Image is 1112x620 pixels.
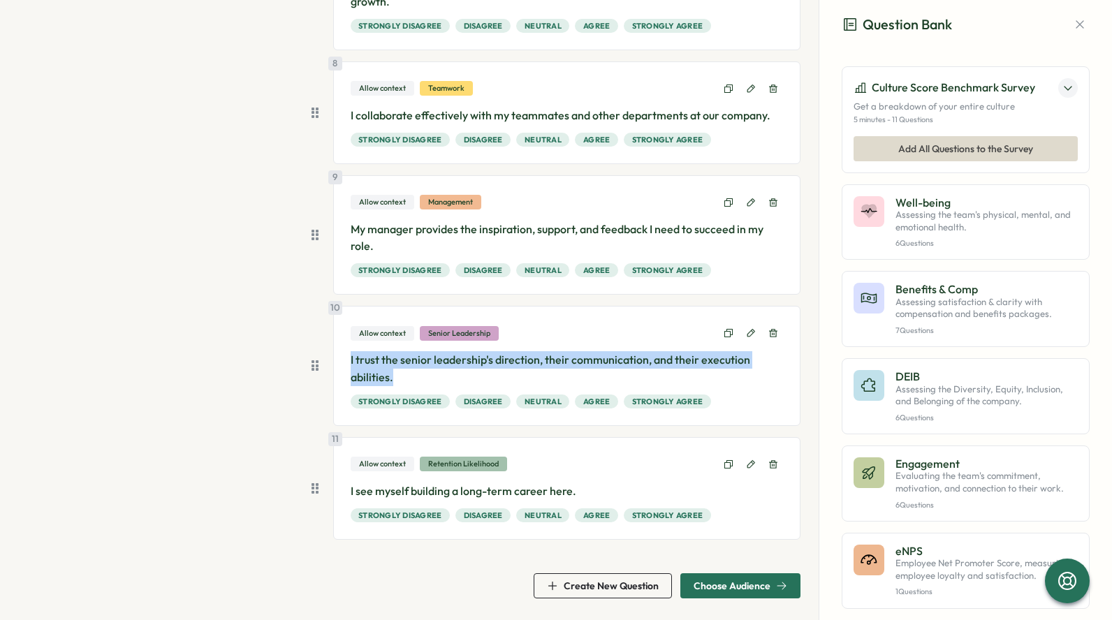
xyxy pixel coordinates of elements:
[464,509,503,522] span: Disagree
[632,509,703,522] span: Strongly Agree
[358,20,441,32] span: Strongly Disagree
[583,395,610,408] span: Agree
[420,326,499,341] div: Senior Leadership
[464,133,503,146] span: Disagree
[583,20,610,32] span: Agree
[351,482,784,500] p: I see myself building a long-term career here.
[895,587,1078,596] p: 1 Questions
[351,326,414,341] div: Allow context
[525,133,562,146] span: Neutral
[842,271,1090,347] button: Benefits & CompAssessing satisfaction & clarity with compensation and benefits packages.7Questions
[895,470,1078,494] p: Evaluating the team's commitment, motivation, and connection to their work.
[464,395,503,408] span: Disagree
[420,195,481,209] div: Management
[842,358,1090,434] button: DEIBAssessing the Diversity, Equity, Inclusion, and Belonging of the company.6Questions
[895,557,1078,582] p: Employee Net Promoter Score, measuring employee loyalty and satisfaction.
[420,81,473,96] div: Teamwork
[351,195,414,209] div: Allow context
[895,370,1078,383] p: DEIB
[328,57,342,71] div: 8
[694,581,770,591] span: Choose Audience
[358,133,441,146] span: Strongly Disagree
[854,101,1078,113] p: Get a breakdown of your entire culture
[895,239,1078,248] p: 6 Questions
[842,533,1090,609] button: eNPSEmployee Net Promoter Score, measuring employee loyalty and satisfaction.1Questions
[358,395,441,408] span: Strongly Disagree
[351,81,414,96] div: Allow context
[583,264,610,276] span: Agree
[583,509,610,522] span: Agree
[895,545,1078,557] p: eNPS
[328,170,342,184] div: 9
[895,296,1078,320] p: Assessing satisfaction & clarity with compensation and benefits packages.
[351,107,784,124] p: I collaborate effectively with my teammates and other departments at our company.
[842,14,952,36] h3: Question Bank
[895,413,1078,422] p: 6 Questions
[351,221,784,256] p: My manager provides the inspiration, support, and feedback I need to succeed in my role.
[895,326,1078,335] p: 7 Questions
[895,209,1078,233] p: Assessing the team's physical, mental, and emotional health.
[898,137,1033,161] span: Add All Questions to the Survey
[895,196,1078,209] p: Well-being
[842,445,1090,522] button: EngagementEvaluating the team's commitment, motivation, and connection to their work.6Questions
[358,264,441,276] span: Strongly Disagree
[854,115,1078,124] p: 5 minutes - 11 Questions
[632,264,703,276] span: Strongly Agree
[358,509,441,522] span: Strongly Disagree
[854,136,1078,161] button: Add All Questions to the Survey
[464,20,503,32] span: Disagree
[464,264,503,276] span: Disagree
[842,184,1090,260] button: Well-beingAssessing the team's physical, mental, and emotional health.6Questions
[525,509,562,522] span: Neutral
[583,133,610,146] span: Agree
[895,457,1078,470] p: Engagement
[632,20,703,32] span: Strongly Agree
[328,301,342,315] div: 10
[351,351,784,386] p: I trust the senior leadership's direction, their communication, and their execution abilities.
[680,573,800,598] button: Choose Audience
[534,573,672,598] button: Create New Question
[525,20,562,32] span: Neutral
[895,383,1078,408] p: Assessing the Diversity, Equity, Inclusion, and Belonging of the company.
[632,395,703,408] span: Strongly Agree
[895,501,1078,510] p: 6 Questions
[872,79,1035,96] p: Culture Score Benchmark Survey
[328,432,342,446] div: 11
[525,264,562,276] span: Neutral
[564,581,659,591] span: Create New Question
[351,457,414,471] div: Allow context
[632,133,703,146] span: Strongly Agree
[420,457,507,471] div: Retention Likelihood
[895,283,1078,295] p: Benefits & Comp
[525,395,562,408] span: Neutral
